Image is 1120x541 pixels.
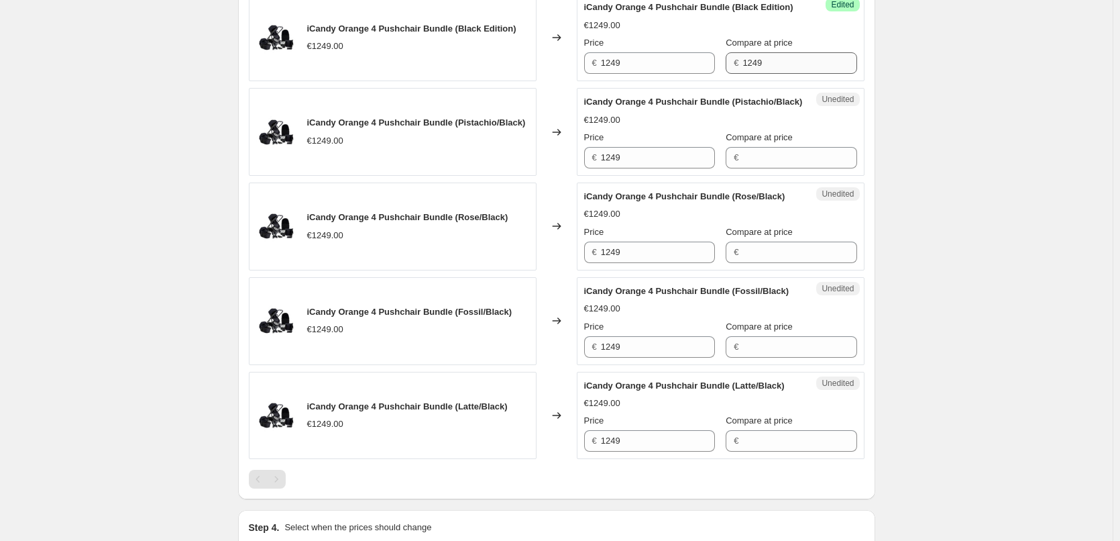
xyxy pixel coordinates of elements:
img: orange-4-pushchair-bundle-black-edition-1_cbe590cc-ea37-4522-b562-7385155d4aed_80x.jpg [256,395,296,436]
span: iCandy Orange 4 Pushchair Bundle (Pistachio/Black) [584,97,803,107]
div: €1249.00 [584,207,620,221]
span: Price [584,38,604,48]
div: €1249.00 [584,19,620,32]
span: Compare at price [726,415,793,426]
span: iCandy Orange 4 Pushchair Bundle (Fossil/Black) [307,307,512,317]
div: €1249.00 [307,134,343,148]
span: € [734,342,738,352]
span: Unedited [822,94,854,105]
span: iCandy Orange 4 Pushchair Bundle (Latte/Black) [307,401,508,411]
span: Compare at price [726,132,793,142]
span: iCandy Orange 4 Pushchair Bundle (Fossil/Black) [584,286,789,296]
p: Select when the prices should change [284,521,431,534]
span: € [592,152,597,162]
h2: Step 4. [249,521,280,534]
div: €1249.00 [307,323,343,336]
span: Price [584,322,604,332]
img: orange-4-pushchair-bundle-black-edition-1_cbe590cc-ea37-4522-b562-7385155d4aed_80x.jpg [256,301,296,341]
img: orange-4-pushchair-bundle-black-edition-1_cbe590cc-ea37-4522-b562-7385155d4aed_80x.jpg [256,206,296,246]
img: orange-4-pushchair-bundle-black-edition-1_cbe590cc-ea37-4522-b562-7385155d4aed_80x.jpg [256,17,296,58]
div: €1249.00 [584,397,620,410]
span: Price [584,132,604,142]
span: iCandy Orange 4 Pushchair Bundle (Pistachio/Black) [307,117,526,128]
span: € [734,152,738,162]
span: Compare at price [726,322,793,332]
span: iCandy Orange 4 Pushchair Bundle (Latte/Black) [584,381,785,391]
img: orange-4-pushchair-bundle-black-edition-1_cbe590cc-ea37-4522-b562-7385155d4aed_80x.jpg [256,112,296,152]
span: Unedited [822,283,854,294]
span: Price [584,227,604,237]
span: Price [584,415,604,426]
span: € [734,247,738,257]
span: iCandy Orange 4 Pushchair Bundle (Black Edition) [307,23,516,34]
span: iCandy Orange 4 Pushchair Bundle (Black Edition) [584,2,793,12]
span: Unedited [822,189,854,199]
span: € [734,436,738,446]
div: €1249.00 [307,40,343,53]
nav: Pagination [249,470,286,489]
span: € [734,58,738,68]
span: iCandy Orange 4 Pushchair Bundle (Rose/Black) [307,212,508,222]
span: Compare at price [726,227,793,237]
span: € [592,247,597,257]
span: € [592,436,597,446]
span: € [592,58,597,68]
div: €1249.00 [307,229,343,242]
div: €1249.00 [584,113,620,127]
div: €1249.00 [584,302,620,315]
span: Compare at price [726,38,793,48]
span: iCandy Orange 4 Pushchair Bundle (Rose/Black) [584,191,785,201]
div: €1249.00 [307,417,343,431]
span: € [592,342,597,352]
span: Unedited [822,378,854,389]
